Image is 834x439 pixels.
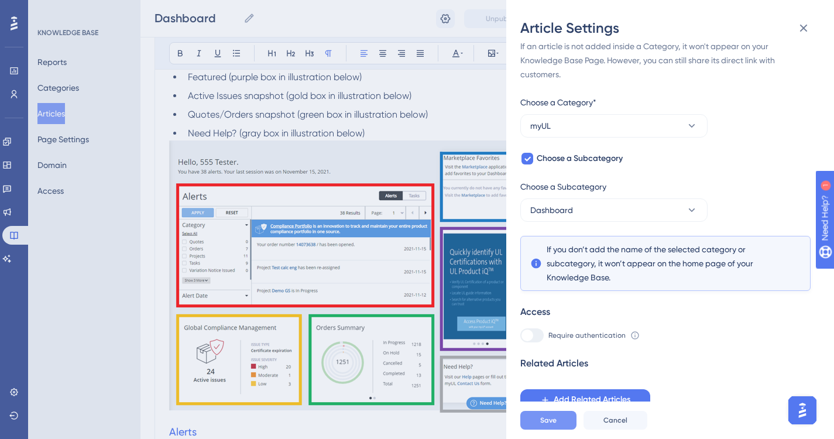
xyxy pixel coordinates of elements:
[548,331,626,340] span: Require authentication
[540,416,557,425] span: Save
[520,180,606,194] span: Choose a Subcategory
[520,19,820,37] div: Article Settings
[28,3,73,17] span: Need Help?
[530,119,551,133] span: myUL
[530,203,573,217] span: Dashboard
[81,6,85,15] div: 1
[520,305,550,319] div: Access
[554,393,630,407] span: Add Related Articles
[520,356,588,371] div: Related Articles
[537,152,623,166] span: Choose a Subcategory
[785,393,820,428] iframe: UserGuiding AI Assistant Launcher
[520,411,576,430] button: Save
[520,114,708,138] button: myUL
[520,95,596,109] span: Choose a Category*
[547,242,784,284] span: If you don’t add the name of the selected category or subcategory, it won’t appear on the home pa...
[520,39,811,81] div: If an article is not added inside a Category, it won't appear on your Knowledge Base Page. Howeve...
[520,198,708,222] button: Dashboard
[603,416,627,425] span: Cancel
[584,411,647,430] button: Cancel
[520,389,650,410] button: Add Related Articles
